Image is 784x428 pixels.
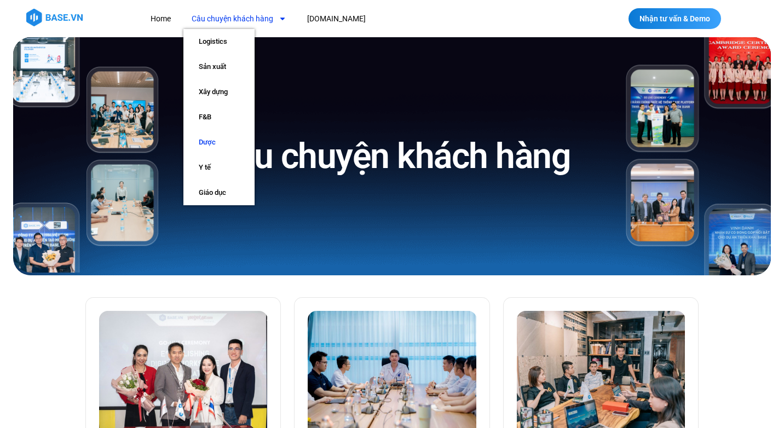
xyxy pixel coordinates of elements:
a: Nhận tư vấn & Demo [629,8,721,29]
nav: Menu [142,9,560,29]
a: Câu chuyện khách hàng [183,9,295,29]
a: Y tế [183,155,255,180]
a: Giáo dục [183,180,255,205]
a: Sản xuất [183,54,255,79]
a: F&B [183,105,255,130]
ul: Câu chuyện khách hàng [183,29,255,205]
a: Logistics [183,29,255,54]
h1: Câu chuyện khách hàng [214,134,570,179]
a: Xây dựng [183,79,255,105]
span: Nhận tư vấn & Demo [639,15,710,22]
a: Home [142,9,179,29]
a: [DOMAIN_NAME] [299,9,374,29]
a: Dược [183,130,255,155]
